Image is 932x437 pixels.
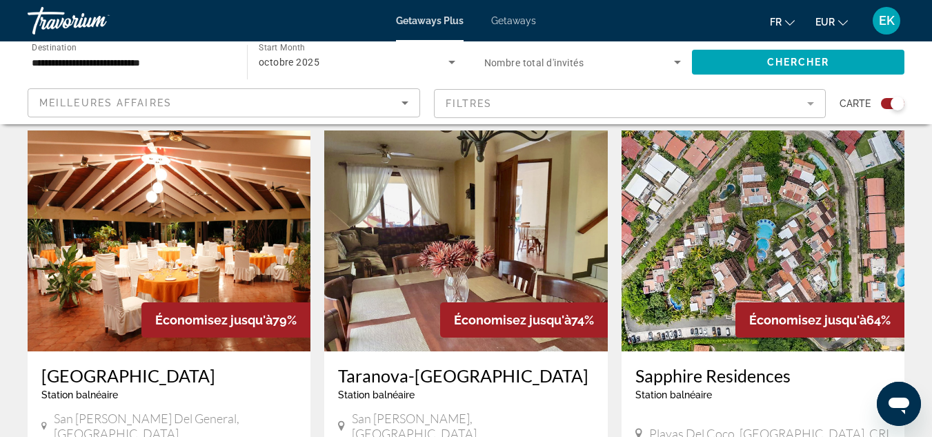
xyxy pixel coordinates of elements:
span: Chercher [767,57,830,68]
button: Chercher [692,50,904,75]
span: octobre 2025 [259,57,319,68]
a: Travorium [28,3,166,39]
a: Sapphire Residences [635,365,891,386]
div: 79% [141,302,310,338]
span: Carte [840,94,871,113]
img: 6341O01X.jpg [28,130,310,351]
span: Start Month [259,43,305,52]
a: Taranova-[GEOGRAPHIC_DATA] [338,365,593,386]
a: [GEOGRAPHIC_DATA] [41,365,297,386]
a: Getaways [491,15,536,26]
button: Change language [770,12,795,32]
span: Destination [32,42,77,52]
span: Meilleures affaires [39,97,172,108]
a: Getaways Plus [396,15,464,26]
span: Station balnéaire [635,389,712,400]
button: Change currency [815,12,848,32]
span: EK [879,14,895,28]
span: EUR [815,17,835,28]
button: Filter [434,88,826,119]
span: Économisez jusqu'à [454,313,571,327]
div: 64% [735,302,904,338]
span: Station balnéaire [338,389,415,400]
span: Économisez jusqu'à [749,313,866,327]
iframe: Bouton de lancement de la fenêtre de messagerie [877,382,921,426]
span: Station balnéaire [41,389,118,400]
img: ii_cox1.jpg [622,130,904,351]
span: Économisez jusqu'à [155,313,272,327]
button: User Menu [869,6,904,35]
div: 74% [440,302,608,338]
mat-select: Sort by [39,95,408,111]
img: 2758I01X.jpg [324,130,607,351]
span: fr [770,17,782,28]
span: Nombre total d'invités [484,57,584,68]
